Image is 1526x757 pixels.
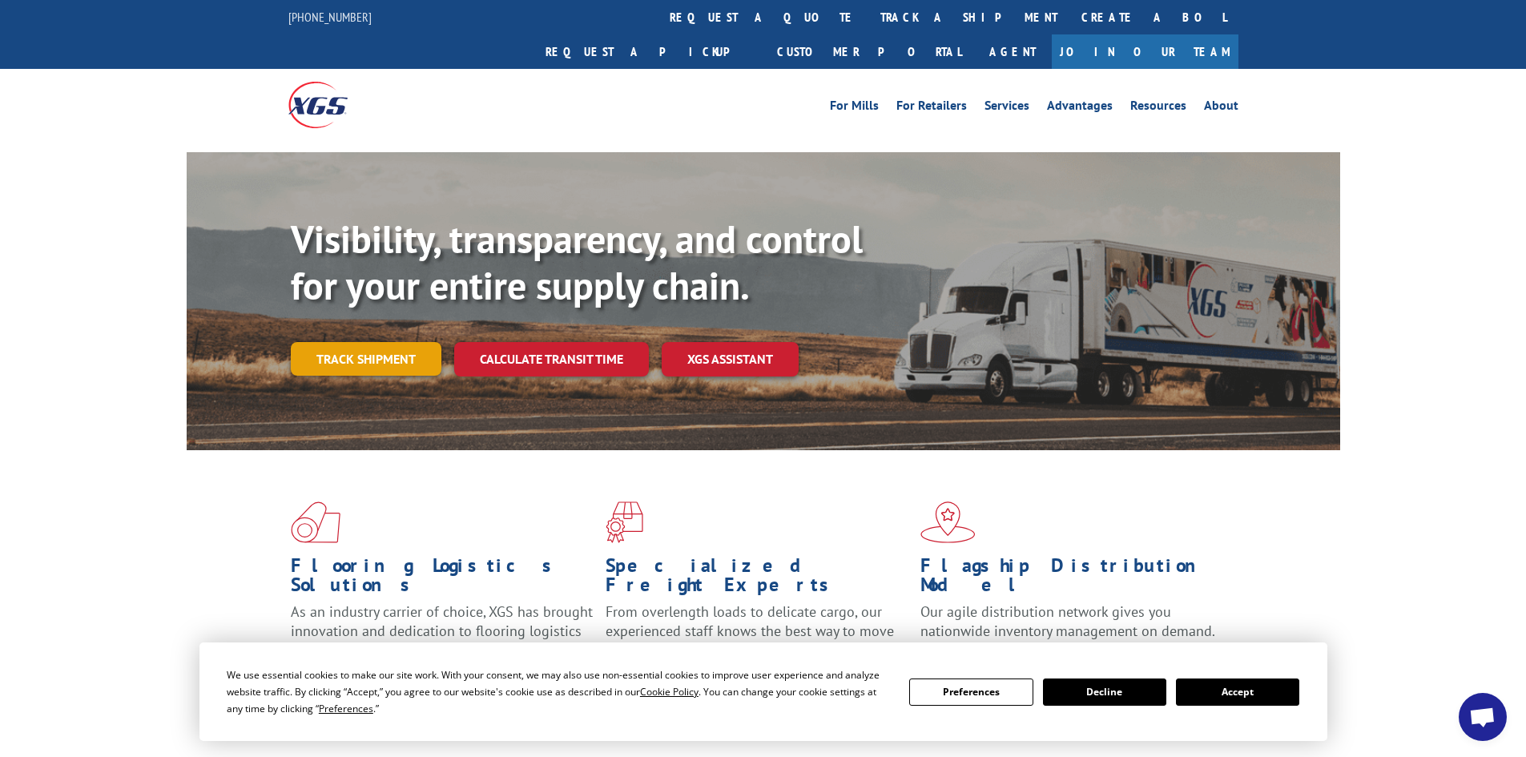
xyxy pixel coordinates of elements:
a: [PHONE_NUMBER] [288,9,372,25]
a: Request a pickup [533,34,765,69]
span: Cookie Policy [640,685,699,699]
a: Join Our Team [1052,34,1238,69]
a: About [1204,99,1238,117]
a: For Mills [830,99,879,117]
a: Agent [973,34,1052,69]
span: Preferences [319,702,373,715]
a: For Retailers [896,99,967,117]
span: Our agile distribution network gives you nationwide inventory management on demand. [920,602,1215,640]
button: Accept [1176,678,1299,706]
h1: Flooring Logistics Solutions [291,556,594,602]
a: Advantages [1047,99,1113,117]
a: Track shipment [291,342,441,376]
p: From overlength loads to delicate cargo, our experienced staff knows the best way to move your fr... [606,602,908,674]
a: XGS ASSISTANT [662,342,799,376]
button: Preferences [909,678,1033,706]
img: xgs-icon-focused-on-flooring-red [606,501,643,543]
b: Visibility, transparency, and control for your entire supply chain. [291,214,863,310]
a: Calculate transit time [454,342,649,376]
div: Open chat [1459,693,1507,741]
div: We use essential cookies to make our site work. With your consent, we may also use non-essential ... [227,666,890,717]
img: xgs-icon-total-supply-chain-intelligence-red [291,501,340,543]
button: Decline [1043,678,1166,706]
span: As an industry carrier of choice, XGS has brought innovation and dedication to flooring logistics... [291,602,593,659]
a: Services [984,99,1029,117]
div: Cookie Consent Prompt [199,642,1327,741]
a: Customer Portal [765,34,973,69]
a: Resources [1130,99,1186,117]
img: xgs-icon-flagship-distribution-model-red [920,501,976,543]
h1: Specialized Freight Experts [606,556,908,602]
h1: Flagship Distribution Model [920,556,1223,602]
